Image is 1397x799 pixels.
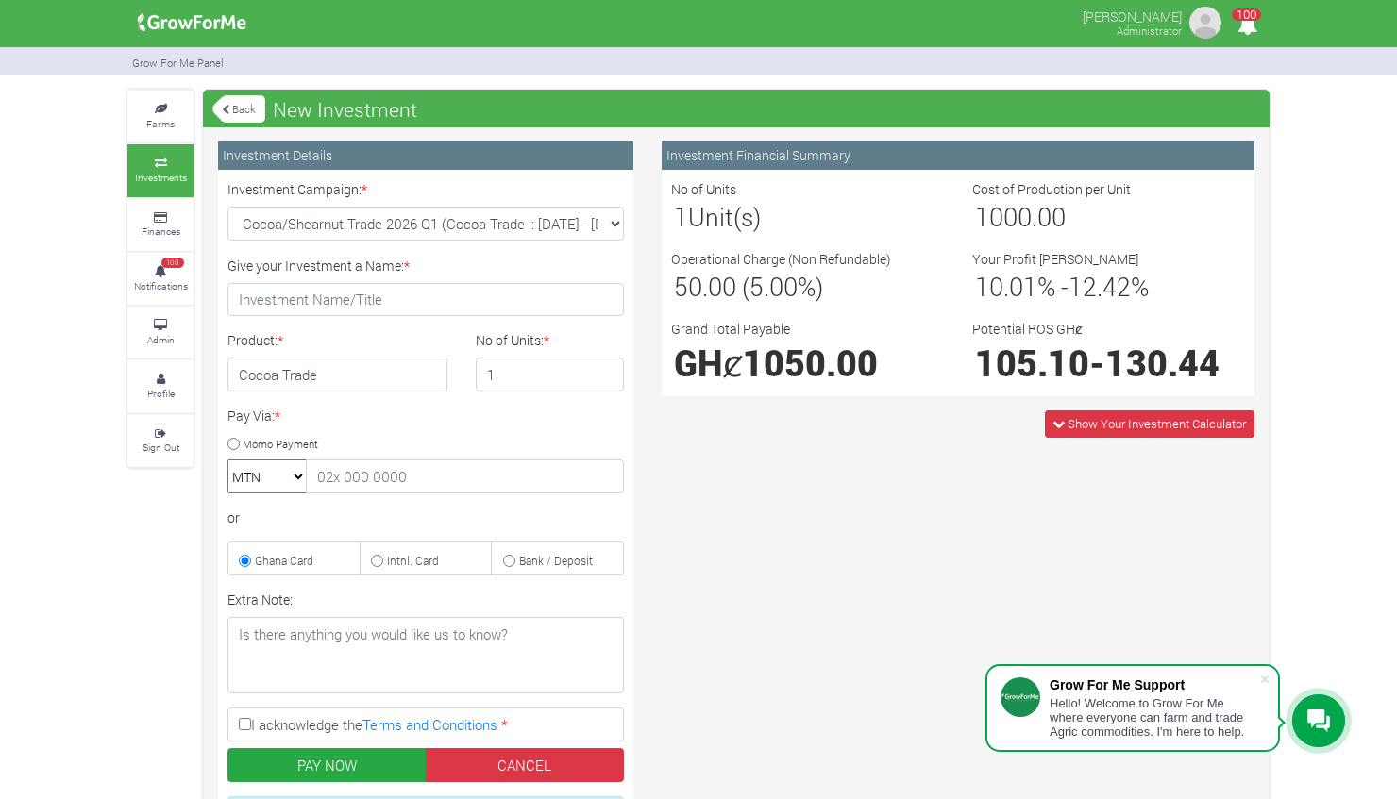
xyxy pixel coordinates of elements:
label: Your Profit [PERSON_NAME] [972,249,1138,269]
label: Grand Total Payable [671,319,790,339]
h1: GHȼ [674,341,941,384]
label: Extra Note: [227,590,293,609]
span: 100 [1232,8,1261,21]
small: Ghana Card [255,553,313,568]
h3: Unit(s) [674,202,941,232]
a: Profile [127,360,194,412]
small: Admin [147,333,175,346]
a: 100 Notifications [127,253,194,305]
h1: - [975,341,1242,384]
input: 02x 000 0000 [306,459,624,493]
label: No of Units [671,179,736,199]
label: Give your Investment a Name: [227,256,410,275]
span: 1 [674,200,688,233]
span: 105.10 [975,340,1089,386]
input: Investment Name/Title [227,283,624,317]
input: I acknowledge theTerms and Conditions * [239,718,251,730]
span: 50.00 (5.00%) [674,270,823,303]
a: Sign Out [127,415,194,467]
div: Hello! Welcome to Grow For Me where everyone can farm and trade Agric commodities. I'm here to help. [1050,696,1259,739]
div: Investment Financial Summary [662,141,1254,170]
label: Potential ROS GHȼ [972,319,1083,339]
label: Pay Via: [227,406,280,425]
input: Momo Payment [227,438,240,450]
input: Intnl. Card [371,555,383,567]
a: Finances [127,199,194,251]
a: 100 [1229,18,1266,36]
div: Grow For Me Support [1050,677,1259,692]
span: 12.42 [1069,270,1131,303]
span: 10.01 [975,270,1037,303]
label: Investment Campaign: [227,179,367,199]
label: Product: [227,330,283,350]
span: 130.44 [1105,340,1220,386]
label: Cost of Production per Unit [972,179,1131,199]
span: 100 [161,258,184,269]
p: [PERSON_NAME] [1083,4,1182,26]
button: PAY NOW [227,748,427,782]
small: Administrator [1117,24,1182,38]
small: Farms [146,117,175,130]
small: Sign Out [143,441,179,454]
small: Notifications [134,279,188,292]
input: Ghana Card [239,555,251,567]
span: New Investment [268,91,422,128]
h4: Cocoa Trade [227,358,447,391]
small: Intnl. Card [387,553,439,568]
a: Farms [127,91,194,142]
small: Bank / Deposit [519,553,593,568]
span: 1050.00 [743,340,878,386]
img: growforme image [131,4,253,42]
small: Investments [135,171,187,184]
small: Finances [142,225,180,238]
label: Operational Charge (Non Refundable) [671,249,891,269]
small: Momo Payment [243,436,318,450]
h3: % - % [975,272,1242,302]
div: or [227,508,624,527]
i: Notifications [1229,4,1266,46]
small: Grow For Me Panel [132,56,224,70]
span: Show Your Investment Calculator [1068,415,1246,432]
a: Admin [127,307,194,358]
input: Bank / Deposit [503,555,515,567]
a: CANCEL [426,748,625,782]
label: I acknowledge the [227,707,624,741]
label: No of Units: [476,330,549,350]
img: growforme image [1187,4,1224,42]
a: Back [212,93,265,125]
small: Profile [147,387,175,400]
div: Investment Details [218,141,633,170]
a: Investments [127,144,194,196]
a: Terms and Conditions [362,715,497,734]
span: 1000.00 [975,200,1066,233]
